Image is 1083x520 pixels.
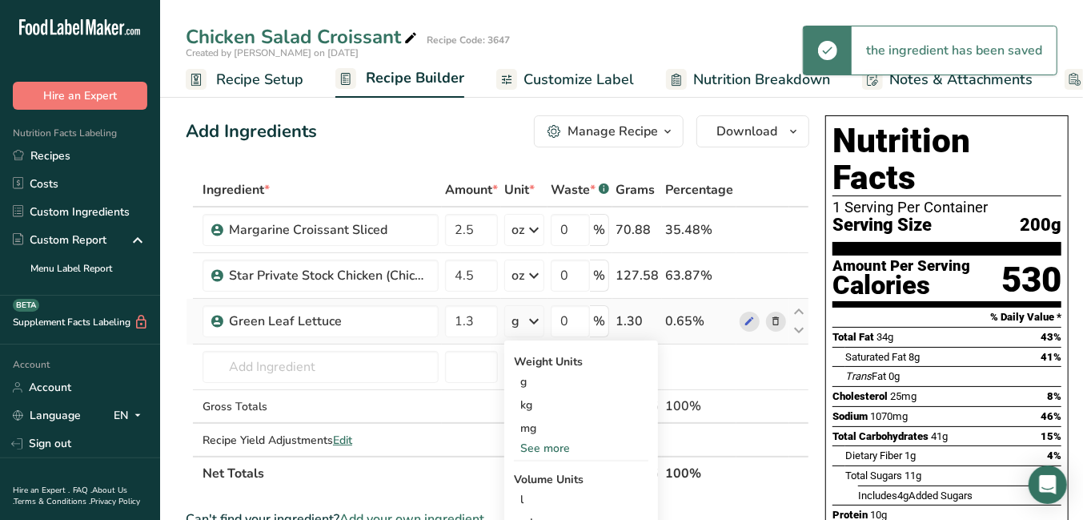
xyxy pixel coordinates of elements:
[203,180,270,200] span: Ingredient
[616,220,659,240] div: 70.88
[665,180,733,200] span: Percentage
[366,67,464,89] span: Recipe Builder
[203,398,439,415] div: Gross Totals
[186,22,420,51] div: Chicken Salad Croissant
[523,69,634,91] span: Customize Label
[203,432,439,449] div: Recipe Yield Adjustments
[889,69,1033,91] span: Notes & Attachments
[845,449,902,462] span: Dietary Fiber
[511,312,519,331] div: g
[1041,331,1061,343] span: 43%
[870,410,908,422] span: 1070mg
[335,60,464,99] a: Recipe Builder
[199,456,612,490] th: Net Totals
[845,470,902,482] span: Total Sugars
[888,370,900,382] span: 0g
[1020,216,1061,236] span: 200g
[832,430,929,442] span: Total Carbohydrates
[186,46,359,59] span: Created by [PERSON_NAME] on [DATE]
[716,122,777,141] span: Download
[13,232,106,248] div: Custom Report
[514,471,648,488] div: Volume Units
[1047,449,1061,462] span: 4%
[832,200,1061,216] div: 1 Serving Per Container
[203,351,439,383] input: Add Ingredient
[1041,351,1061,363] span: 41%
[931,430,948,442] span: 41g
[13,485,127,507] a: About Us .
[665,220,733,240] div: 35.48%
[229,220,429,240] div: Margarine Croissant Sliced
[551,180,609,200] div: Waste
[905,449,916,462] span: 1g
[905,470,921,482] span: 11g
[662,456,736,490] th: 100%
[114,406,147,425] div: EN
[616,312,659,331] div: 1.30
[832,390,888,402] span: Cholesterol
[845,370,872,382] i: Trans
[665,312,733,331] div: 0.65%
[890,390,917,402] span: 25mg
[514,353,648,370] div: Weight Units
[520,491,642,508] div: l
[845,351,906,363] span: Saturated Fat
[909,351,920,363] span: 8g
[514,370,648,393] div: g
[496,62,634,98] a: Customize Label
[511,266,524,285] div: oz
[1029,466,1067,504] div: Open Intercom Messenger
[693,69,830,91] span: Nutrition Breakdown
[1041,430,1061,442] span: 15%
[229,312,429,331] div: Green Leaf Lettuce
[216,69,303,91] span: Recipe Setup
[852,26,1057,75] div: the ingredient has been saved
[13,401,81,429] a: Language
[862,62,1033,98] a: Notes & Attachments
[511,220,524,240] div: oz
[832,216,932,236] span: Serving Size
[832,308,1061,327] section: % Daily Value *
[534,115,684,147] button: Manage Recipe
[13,485,70,496] a: Hire an Expert .
[229,266,429,285] div: Star Private Stock Chicken (Chicken Salad)
[665,397,733,416] div: 100%
[504,180,535,200] span: Unit
[333,433,352,448] span: Edit
[1041,410,1061,422] span: 46%
[186,119,317,145] div: Add Ingredients
[1047,390,1061,402] span: 8%
[832,259,970,274] div: Amount Per Serving
[13,82,147,110] button: Hire an Expert
[832,274,970,297] div: Calories
[90,496,140,507] a: Privacy Policy
[832,123,1061,196] h1: Nutrition Facts
[514,417,648,440] div: mg
[876,331,893,343] span: 34g
[568,122,658,141] div: Manage Recipe
[897,490,909,502] span: 4g
[1001,259,1061,301] div: 530
[445,180,498,200] span: Amount
[186,62,303,98] a: Recipe Setup
[832,410,868,422] span: Sodium
[696,115,809,147] button: Download
[665,266,733,285] div: 63.87%
[616,180,655,200] span: Grams
[427,33,510,47] div: Recipe Code: 3647
[14,496,90,507] a: Terms & Conditions .
[514,393,648,417] div: kg
[845,370,886,382] span: Fat
[73,485,92,496] a: FAQ .
[832,331,874,343] span: Total Fat
[616,266,659,285] div: 127.58
[858,490,973,502] span: Includes Added Sugars
[666,62,830,98] a: Nutrition Breakdown
[514,440,648,457] div: See more
[13,299,39,312] div: BETA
